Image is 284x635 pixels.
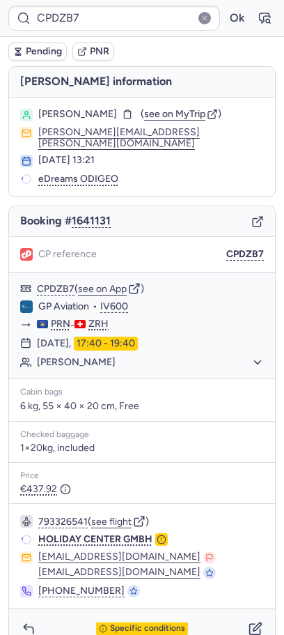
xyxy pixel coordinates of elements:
[45,622,239,635] button: Specific conditions
[38,155,264,166] div: [DATE] 13:21
[226,7,248,29] button: Ok
[72,215,111,227] button: 1641131
[20,471,264,481] div: Price
[38,533,152,545] span: HOLIDAY CENTER GMBH
[100,301,128,312] button: IV600
[38,249,97,260] span: CP reference
[91,517,132,528] button: see flight
[110,624,185,634] span: Specific conditions
[37,356,264,369] button: [PERSON_NAME]
[9,67,275,97] h4: [PERSON_NAME] information
[37,319,264,331] div: -
[74,337,138,351] time: 17:40 - 19:40
[20,300,33,313] figure: IV airline logo
[38,551,200,564] button: [EMAIL_ADDRESS][DOMAIN_NAME]
[226,249,264,260] button: CPDZB7
[20,430,264,440] div: Checked baggage
[72,43,114,61] button: PNR
[144,108,205,120] span: see on MyTrip
[8,43,67,61] button: Pending
[20,400,264,413] p: 6 kg, 55 × 40 × 20 cm, Free
[38,127,264,149] button: [PERSON_NAME][EMAIL_ADDRESS][PERSON_NAME][DOMAIN_NAME]
[37,337,138,351] div: [DATE],
[38,109,117,120] span: [PERSON_NAME]
[141,109,221,120] button: (see on MyTrip)
[8,6,220,31] input: PNR Reference
[78,284,127,295] button: see on App
[20,215,111,227] span: Booking #
[20,248,33,261] figure: 1L airline logo
[38,515,264,528] div: ( )
[51,319,70,330] span: PRN
[38,300,89,313] span: GP Aviation
[38,173,118,185] span: eDreams ODIGEO
[38,567,200,579] button: [EMAIL_ADDRESS][DOMAIN_NAME]
[20,484,71,495] span: €437.92
[20,443,95,454] span: 1×20kg, included
[37,284,74,295] button: CPDZB7
[38,585,125,597] button: [PHONE_NUMBER]
[20,388,264,397] div: Cabin bags
[90,46,109,57] span: PNR
[37,282,264,295] div: ( )
[38,517,88,528] button: 793326541
[26,46,62,57] span: Pending
[88,319,109,330] span: ZRH
[38,300,264,313] div: •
